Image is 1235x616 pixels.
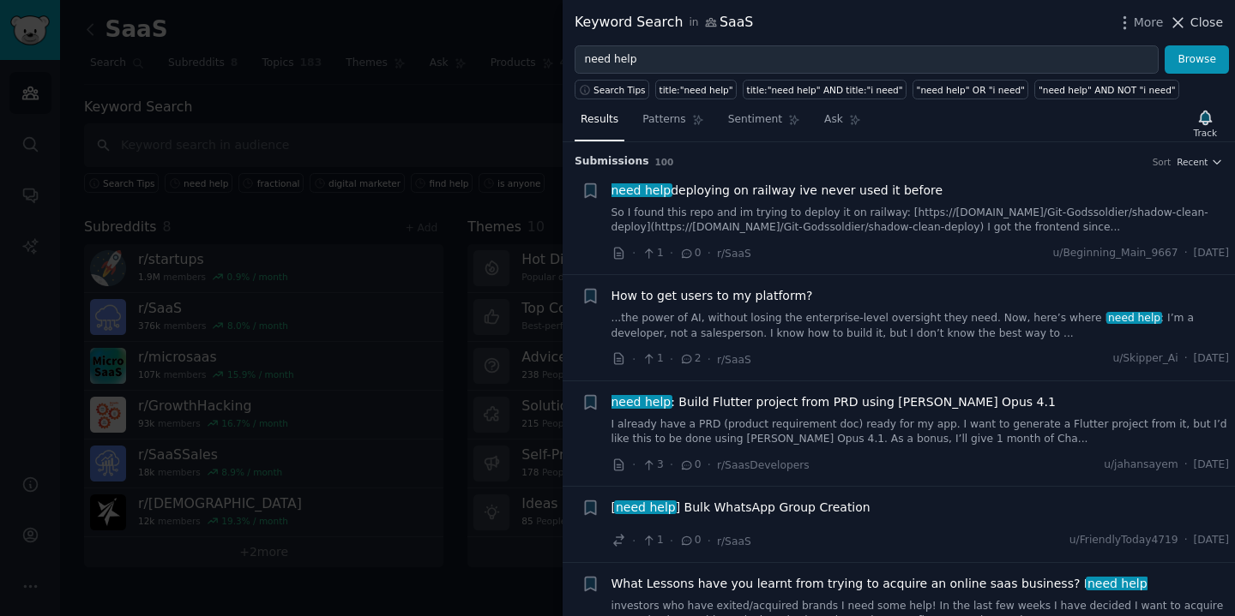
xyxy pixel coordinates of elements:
span: 0 [679,458,701,473]
span: · [632,244,636,262]
span: [DATE] [1194,351,1229,367]
a: title:"need help" [655,80,737,99]
span: need help [610,183,672,197]
span: r/SaaS [717,535,751,547]
a: need helpdeploying on railway ive never used it before [611,182,943,200]
span: · [708,350,711,368]
span: u/FriendlyToday4719 [1069,533,1178,548]
span: need help [614,500,677,514]
span: · [708,244,711,262]
span: · [708,456,711,474]
button: Track [1188,105,1223,141]
span: 2 [679,351,701,367]
button: More [1116,14,1164,32]
span: : Build Flutter project from PRD using [PERSON_NAME] Opus 4.1 [611,393,1056,411]
a: What Lessons have you learnt from trying to acquire an online saas business? Ineed help [611,575,1148,593]
span: r/SaasDevelopers [717,459,810,471]
span: · [670,456,673,474]
span: [DATE] [1194,458,1229,473]
span: [ ] Bulk WhatsApp Group Creation [611,499,871,517]
div: "need help" OR "i need" [917,84,1025,96]
a: ...the power of AI, without losing the enterprise-level oversight they need. Now, here’s where In... [611,311,1230,341]
span: · [670,350,673,368]
span: deploying on railway ive never used it before [611,182,943,200]
span: · [1184,458,1188,473]
a: Sentiment [722,106,806,141]
div: Track [1194,127,1217,139]
span: · [1184,533,1188,548]
span: need help [610,395,672,409]
a: I already have a PRD (product requirement doc) ready for my app. I want to generate a Flutter pro... [611,417,1230,447]
span: · [1184,246,1188,261]
span: [DATE] [1194,533,1229,548]
span: Results [581,112,618,128]
button: Browse [1165,45,1229,75]
span: Close [1190,14,1223,32]
span: 1 [642,351,663,367]
a: need help: Build Flutter project from PRD using [PERSON_NAME] Opus 4.1 [611,393,1056,411]
span: u/jahansayem [1104,458,1178,473]
span: 100 [655,157,674,167]
span: Submission s [575,154,649,170]
a: Ask [818,106,867,141]
a: Patterns [636,106,709,141]
span: · [670,532,673,550]
span: · [1184,351,1188,367]
span: u/Skipper_Ai [1112,351,1178,367]
span: u/Beginning_Main_9667 [1053,246,1178,261]
span: r/SaaS [717,248,751,260]
button: Search Tips [575,80,649,99]
span: 0 [679,246,701,261]
span: 1 [642,533,663,548]
span: 0 [679,533,701,548]
div: "need help" AND NOT "i need" [1039,84,1176,96]
span: More [1134,14,1164,32]
span: Recent [1177,156,1208,168]
button: Close [1169,14,1223,32]
a: "need help" OR "i need" [913,80,1028,99]
span: · [632,456,636,474]
div: title:"need help" AND title:"i need" [747,84,903,96]
span: What Lessons have you learnt from trying to acquire an online saas business? I [611,575,1148,593]
span: 3 [642,458,663,473]
button: Recent [1177,156,1223,168]
span: Ask [824,112,843,128]
span: [DATE] [1194,246,1229,261]
a: [need help] Bulk WhatsApp Group Creation [611,499,871,517]
span: need help [1106,312,1162,324]
a: How to get users to my platform? [611,287,813,305]
a: Results [575,106,624,141]
span: Search Tips [593,84,646,96]
div: Keyword Search SaaS [575,12,753,33]
span: Sentiment [728,112,782,128]
span: 1 [642,246,663,261]
input: Try a keyword related to your business [575,45,1159,75]
a: So I found this repo and im trying to deploy it on railway: [https://[DOMAIN_NAME]/Git-Godssoldie... [611,206,1230,236]
span: Patterns [642,112,685,128]
span: · [670,244,673,262]
a: title:"need help" AND title:"i need" [743,80,907,99]
span: need help [1086,577,1148,590]
span: · [632,350,636,368]
span: r/SaaS [717,354,751,366]
div: Sort [1153,156,1172,168]
span: · [632,532,636,550]
div: title:"need help" [660,84,733,96]
a: "need help" AND NOT "i need" [1034,80,1179,99]
span: · [708,532,711,550]
span: in [689,15,698,31]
